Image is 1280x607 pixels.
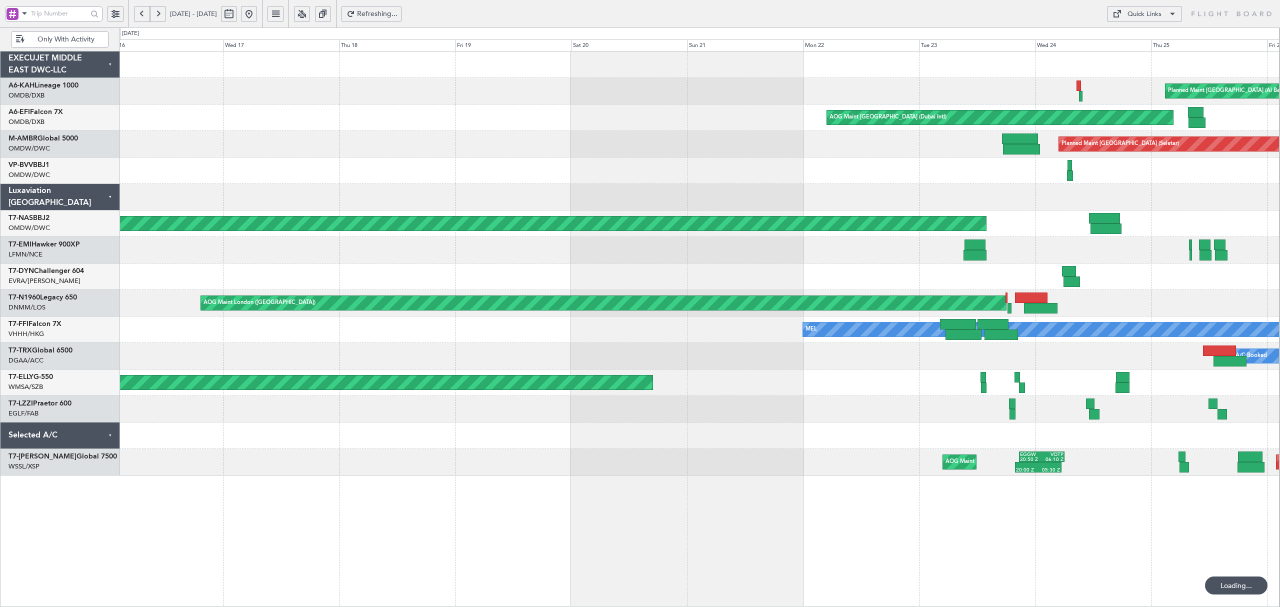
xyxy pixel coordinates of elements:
a: OMDB/DXB [8,91,44,100]
a: M-AMBRGlobal 5000 [8,135,78,142]
div: Tue 16 [107,39,223,51]
a: LFMN/NCE [8,250,42,259]
div: Sun 21 [687,39,803,51]
div: VOTP [1042,452,1063,457]
a: WSSL/XSP [8,462,39,471]
button: Refreshing... [341,6,401,22]
span: T7-NAS [8,214,33,221]
a: T7-NASBBJ2 [8,214,49,221]
a: OMDW/DWC [8,223,50,232]
a: OMDW/DWC [8,170,50,179]
div: 20:50 Z [1020,457,1041,462]
div: AOG Maint London ([GEOGRAPHIC_DATA]) [945,454,1057,469]
div: Loading... [1205,576,1267,594]
a: A6-EFIFalcon 7X [8,108,63,115]
div: Wed 17 [223,39,339,51]
a: VP-BVVBBJ1 [8,161,49,168]
span: A6-EFI [8,108,30,115]
div: Planned Maint [GEOGRAPHIC_DATA] (Seletar) [1061,136,1179,151]
div: Sat 20 [571,39,687,51]
span: T7-FFI [8,320,28,327]
div: AOG Maint London ([GEOGRAPHIC_DATA]) [203,295,315,310]
div: 20:00 Z [1016,467,1038,472]
span: Only With Activity [26,36,105,43]
div: Fri 19 [455,39,571,51]
a: T7-TRXGlobal 6500 [8,347,72,354]
span: T7-LZZI [8,400,33,407]
a: EVRA/[PERSON_NAME] [8,276,80,285]
span: T7-[PERSON_NAME] [8,453,76,460]
input: Trip Number [31,6,87,21]
a: A6-KAHLineage 1000 [8,82,78,89]
div: Thu 18 [339,39,455,51]
span: VP-BVV [8,161,33,168]
a: OMDB/DXB [8,117,44,126]
a: T7-N1960Legacy 650 [8,294,77,301]
a: VHHH/HKG [8,329,44,338]
div: [DATE] [122,29,139,38]
a: OMDW/DWC [8,144,50,153]
a: T7-EMIHawker 900XP [8,241,80,248]
div: 06:10 Z [1042,457,1063,462]
div: Thu 25 [1151,39,1267,51]
div: EGGW [1020,452,1041,457]
a: DGAA/ACC [8,356,43,365]
a: T7-[PERSON_NAME]Global 7500 [8,453,117,460]
span: T7-N1960 [8,294,40,301]
span: Refreshing... [357,10,398,17]
div: 05:30 Z [1038,467,1060,472]
a: T7-FFIFalcon 7X [8,320,61,327]
div: Mon 22 [803,39,919,51]
a: WMSA/SZB [8,382,43,391]
span: M-AMBR [8,135,37,142]
span: [DATE] - [DATE] [170,9,217,18]
div: Quick Links [1127,9,1161,19]
span: T7-EMI [8,241,31,248]
div: A/C Booked [1235,348,1267,363]
div: Wed 24 [1035,39,1151,51]
span: A6-KAH [8,82,34,89]
span: T7-TRX [8,347,32,354]
div: AOG Maint [GEOGRAPHIC_DATA] (Dubai Intl) [829,110,946,125]
a: DNMM/LOS [8,303,45,312]
a: T7-LZZIPraetor 600 [8,400,71,407]
span: T7-DYN [8,267,34,274]
a: T7-DYNChallenger 604 [8,267,84,274]
div: MEL [805,322,817,337]
button: Only With Activity [11,31,108,47]
button: Quick Links [1107,6,1182,22]
span: T7-ELLY [8,373,33,380]
div: Tue 23 [919,39,1035,51]
a: T7-ELLYG-550 [8,373,53,380]
a: EGLF/FAB [8,409,38,418]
